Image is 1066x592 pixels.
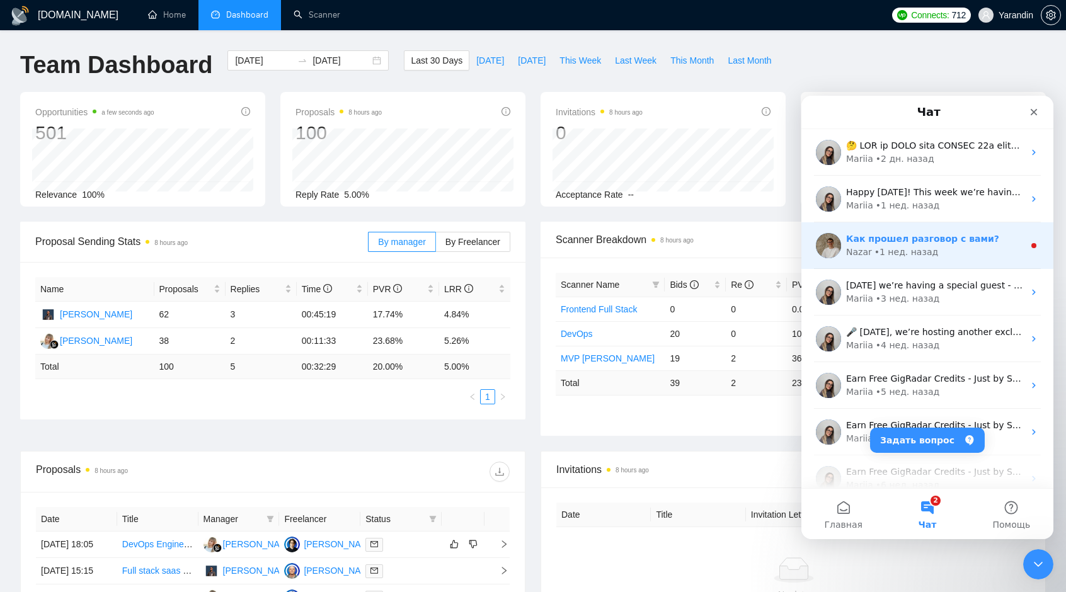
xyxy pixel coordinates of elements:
[264,509,277,528] span: filter
[465,389,480,404] button: left
[213,544,222,552] img: gigradar-bm.png
[444,284,473,294] span: LRR
[726,321,787,346] td: 0
[663,50,721,71] button: This Month
[60,307,132,321] div: [PERSON_NAME]
[670,280,698,290] span: Bids
[203,565,295,575] a: DS[PERSON_NAME]
[561,329,593,339] a: DevOps
[404,50,469,71] button: Last 30 Days
[787,346,848,370] td: 36.84%
[660,237,694,244] time: 8 hours ago
[40,307,56,322] img: DS
[304,537,376,551] div: [PERSON_NAME]
[154,239,188,246] time: 8 hours ago
[365,512,424,526] span: Status
[476,54,504,67] span: [DATE]
[223,537,295,551] div: [PERSON_NAME]
[411,54,462,67] span: Last 30 Days
[1023,549,1053,579] iframe: Intercom live chat
[117,507,198,532] th: Title
[203,512,262,526] span: Manager
[481,390,495,404] a: 1
[465,389,480,404] li: Previous Page
[203,538,295,549] a: AK[PERSON_NAME]
[721,50,778,71] button: Last Month
[439,302,510,328] td: 4.84%
[652,281,660,288] span: filter
[117,558,198,584] td: Full stack saas developer
[284,565,376,575] a: AY[PERSON_NAME]
[911,8,949,22] span: Connects:
[36,558,117,584] td: [DATE] 15:15
[297,55,307,65] span: swap-right
[148,9,186,20] a: homeHome
[651,503,745,527] th: Title
[40,333,56,349] img: AK
[122,566,222,576] a: Full stack saas developer
[50,340,59,349] img: gigradar-bm.png
[297,355,368,379] td: 00:32:29
[490,566,508,575] span: right
[40,335,132,345] a: AK[PERSON_NAME]
[499,393,507,401] span: right
[728,54,771,67] span: Last Month
[556,105,643,120] span: Invitations
[211,10,220,19] span: dashboard
[154,328,226,355] td: 38
[368,328,439,355] td: 23.68%
[608,50,663,71] button: Last Week
[518,54,546,67] span: [DATE]
[35,105,154,120] span: Opportunities
[312,54,370,67] input: End date
[665,370,726,395] td: 39
[982,11,990,20] span: user
[615,54,656,67] span: Last Week
[556,121,643,145] div: 0
[295,190,339,200] span: Reply Rate
[294,9,340,20] a: searchScanner
[370,540,378,548] span: mail
[284,537,300,552] img: MS
[60,334,132,348] div: [PERSON_NAME]
[297,328,368,355] td: 00:11:33
[35,277,154,302] th: Name
[393,284,402,293] span: info-circle
[787,297,848,321] td: 0.00%
[792,280,822,290] span: PVR
[266,515,274,523] span: filter
[223,564,295,578] div: [PERSON_NAME]
[203,563,219,579] img: DS
[469,393,476,401] span: left
[464,284,473,293] span: info-circle
[665,297,726,321] td: 0
[241,107,250,116] span: info-circle
[726,346,787,370] td: 2
[690,280,699,289] span: info-circle
[154,355,226,379] td: 100
[1041,10,1061,20] a: setting
[295,105,382,120] span: Proposals
[561,304,637,314] a: Frontend Full Stack
[616,467,649,474] time: 8 hours ago
[323,284,332,293] span: info-circle
[665,346,726,370] td: 19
